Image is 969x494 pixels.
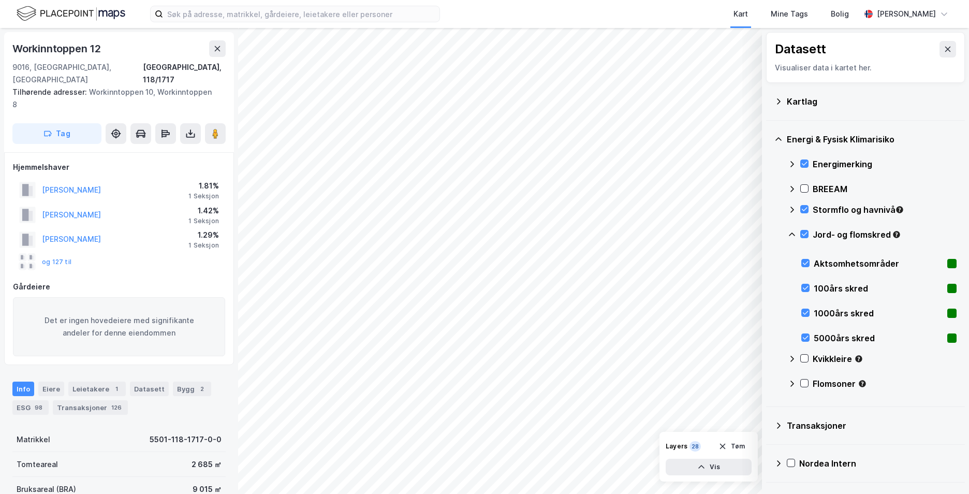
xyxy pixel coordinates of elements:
iframe: Chat Widget [917,444,969,494]
div: Workinntoppen 12 [12,40,103,57]
button: Tag [12,123,101,144]
div: Eiere [38,382,64,396]
div: 2 [197,384,207,394]
input: Søk på adresse, matrikkel, gårdeiere, leietakere eller personer [163,6,439,22]
div: Energimerking [813,158,957,170]
div: ESG [12,400,49,415]
div: Gårdeiere [13,281,225,293]
div: 9016, [GEOGRAPHIC_DATA], [GEOGRAPHIC_DATA] [12,61,143,86]
div: Datasett [775,41,826,57]
div: 1.81% [188,180,219,192]
div: 1 [111,384,122,394]
div: 2 685 ㎡ [192,458,222,471]
div: Datasett [130,382,169,396]
div: Energi & Fysisk Klimarisiko [787,133,957,146]
div: 28 [689,441,701,452]
div: Kvikkleire [813,353,957,365]
div: 1 Seksjon [188,192,219,200]
div: BREEAM [813,183,957,195]
div: Transaksjoner [53,400,128,415]
div: Flomsoner [813,377,957,390]
button: Tøm [712,438,752,455]
div: 5501-118-1717-0-0 [150,433,222,446]
div: 1 Seksjon [188,241,219,250]
div: Visualiser data i kartet her. [775,62,956,74]
div: Tomteareal [17,458,58,471]
div: Aktsomhetsområder [814,257,943,270]
div: Kartlag [787,95,957,108]
div: Tooltip anchor [858,379,867,388]
div: 98 [33,402,45,413]
div: Kart [733,8,748,20]
div: Tooltip anchor [854,354,863,364]
div: Det er ingen hovedeiere med signifikante andeler for denne eiendommen [13,297,225,356]
div: Info [12,382,34,396]
div: 126 [109,402,124,413]
div: Workinntoppen 10, Workinntoppen 8 [12,86,217,111]
div: Matrikkel [17,433,50,446]
div: 1.42% [188,205,219,217]
img: logo.f888ab2527a4732fd821a326f86c7f29.svg [17,5,125,23]
div: Tooltip anchor [895,205,904,214]
div: Stormflo og havnivå [813,204,957,216]
div: Layers [666,442,687,451]
div: Bygg [173,382,211,396]
div: [GEOGRAPHIC_DATA], 118/1717 [143,61,226,86]
div: Bolig [831,8,849,20]
div: Nordea Intern [799,457,957,470]
div: Leietakere [68,382,126,396]
span: Tilhørende adresser: [12,88,89,96]
div: Tooltip anchor [892,230,901,239]
div: 5000års skred [814,332,943,344]
div: Transaksjoner [787,419,957,432]
div: 1 Seksjon [188,217,219,225]
div: 1000års skred [814,307,943,319]
button: Vis [666,459,752,475]
div: 100års skred [814,282,943,295]
div: Jord- og flomskred [813,228,957,241]
div: 1.29% [188,229,219,241]
div: [PERSON_NAME] [877,8,936,20]
div: Hjemmelshaver [13,161,225,173]
div: Mine Tags [771,8,808,20]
